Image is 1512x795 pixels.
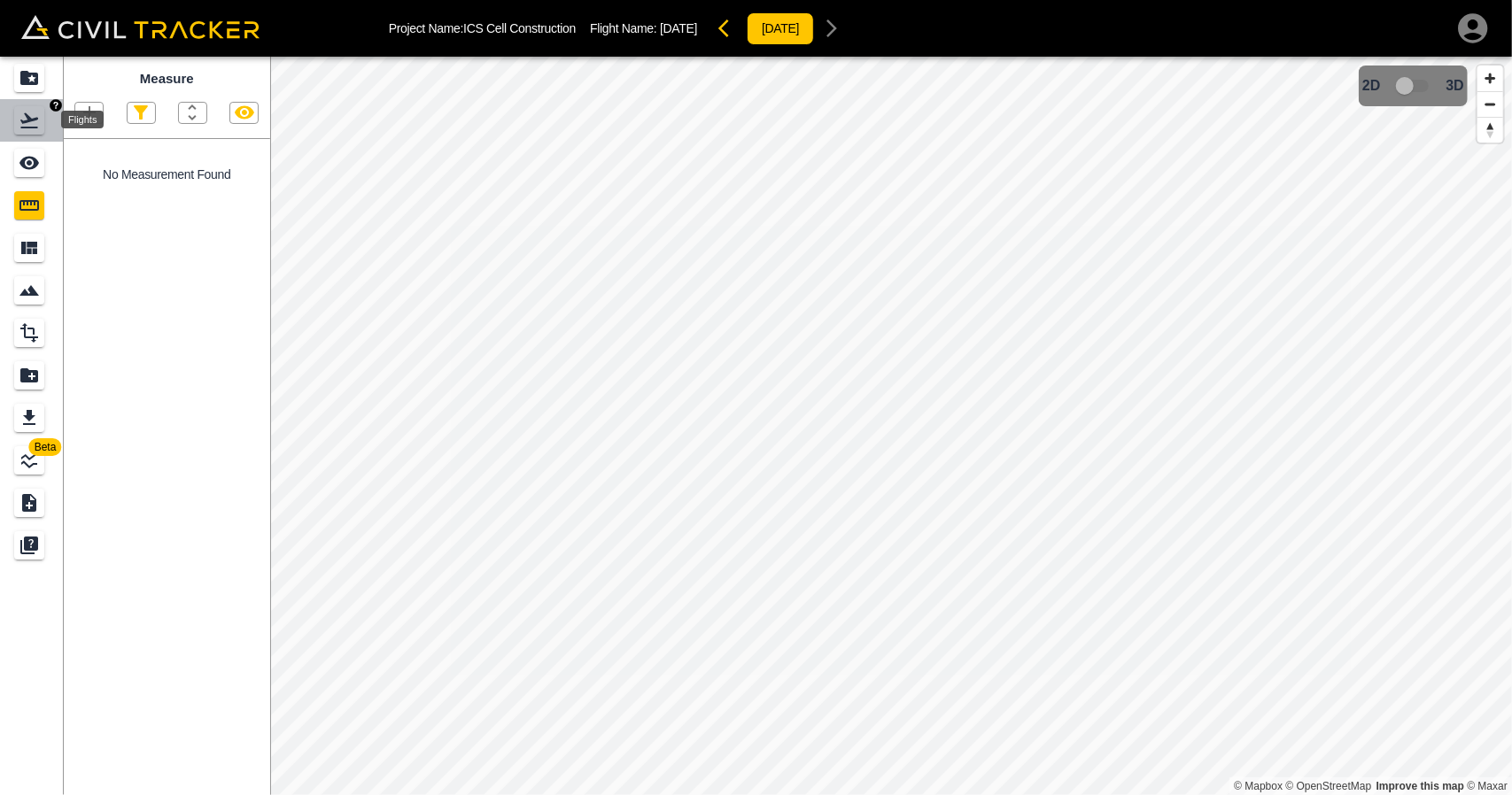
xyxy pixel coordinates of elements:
[747,12,814,45] button: [DATE]
[1376,780,1464,792] a: Map feedback
[1477,66,1503,91] button: Zoom in
[1388,69,1439,103] span: 3D model not uploaded yet
[270,57,1512,795] canvas: Map
[1286,780,1372,792] a: OpenStreetMap
[590,21,697,35] p: Flight Name:
[660,21,697,35] span: [DATE]
[389,21,576,35] p: Project Name: ICS Cell Construction
[1362,78,1380,94] span: 2D
[1477,117,1503,143] button: Reset bearing to north
[21,15,260,40] img: Civil Tracker
[1446,78,1464,94] span: 3D
[61,111,104,128] div: Flights
[1477,91,1503,117] button: Zoom out
[1234,780,1283,792] a: Mapbox
[1467,780,1508,792] a: Maxar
